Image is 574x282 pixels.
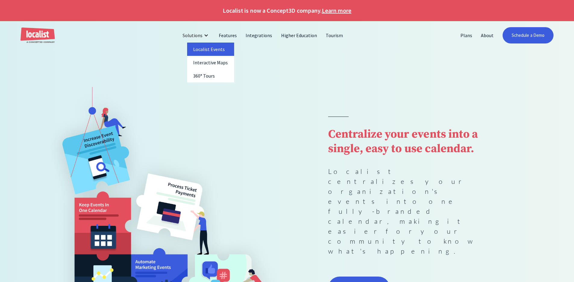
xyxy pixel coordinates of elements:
[503,27,554,43] a: Schedule a Demo
[187,56,234,69] a: Interactive Maps
[328,127,478,156] strong: Centralize your events into a single, easy to use calendar.
[456,28,477,43] a: Plans
[241,28,277,43] a: Integrations
[183,32,202,39] div: Solutions
[477,28,498,43] a: About
[20,27,55,43] a: home
[322,6,351,15] a: Learn more
[322,28,347,43] a: Tourism
[277,28,322,43] a: Higher Education
[328,166,492,256] p: Localist centralizes your organization's events into one fully-branded calendar, making it easier...
[178,28,215,43] div: Solutions
[187,43,234,82] nav: Solutions
[187,43,234,56] a: Localist Events
[187,69,234,82] a: 360° Tours
[215,28,241,43] a: Features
